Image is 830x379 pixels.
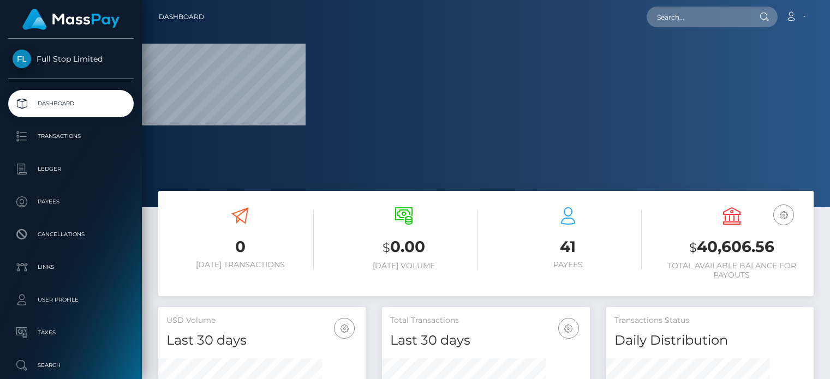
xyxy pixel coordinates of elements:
h4: Last 30 days [390,331,581,350]
p: Ledger [13,161,129,177]
h6: Total Available Balance for Payouts [658,261,805,280]
img: MassPay Logo [22,9,120,30]
h5: Total Transactions [390,315,581,326]
a: Payees [8,188,134,215]
h3: 41 [494,236,642,257]
span: Full Stop Limited [8,54,134,64]
h5: Transactions Status [614,315,805,326]
a: Transactions [8,123,134,150]
small: $ [689,240,697,255]
a: Dashboard [8,90,134,117]
p: User Profile [13,292,129,308]
p: Cancellations [13,226,129,243]
h6: [DATE] Transactions [166,260,314,269]
a: Ledger [8,155,134,183]
a: User Profile [8,286,134,314]
a: Taxes [8,319,134,346]
a: Search [8,352,134,379]
h5: USD Volume [166,315,357,326]
h3: 0.00 [330,236,477,258]
h4: Last 30 days [166,331,357,350]
small: $ [383,240,390,255]
a: Dashboard [159,5,204,28]
a: Cancellations [8,221,134,248]
a: Links [8,254,134,281]
h6: Payees [494,260,642,269]
p: Dashboard [13,95,129,112]
p: Search [13,357,129,374]
p: Transactions [13,128,129,145]
p: Payees [13,194,129,210]
h6: [DATE] Volume [330,261,477,270]
h4: Daily Distribution [614,331,805,350]
p: Taxes [13,324,129,341]
input: Search... [647,7,749,27]
p: Links [13,259,129,275]
img: Full Stop Limited [13,50,31,68]
h3: 0 [166,236,314,257]
h3: 40,606.56 [658,236,805,258]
